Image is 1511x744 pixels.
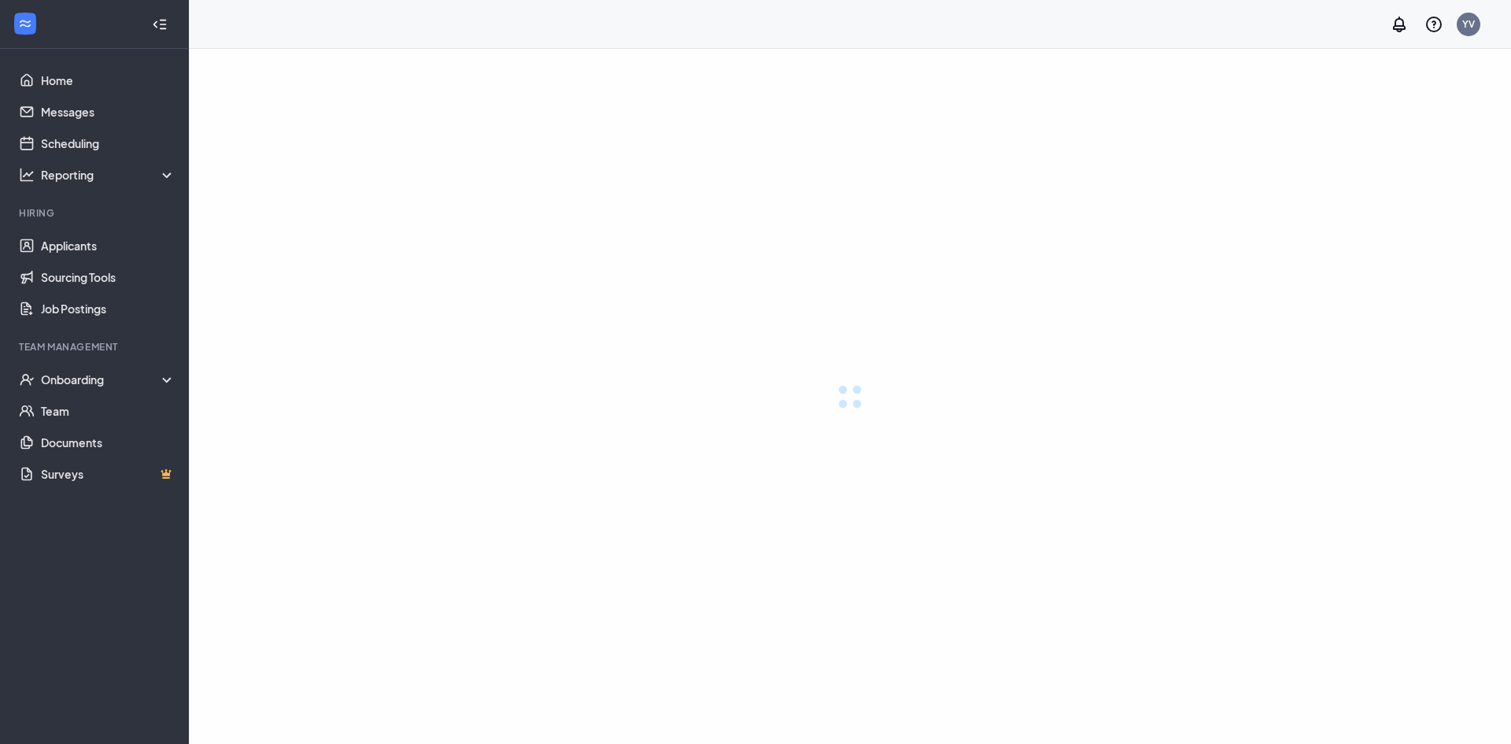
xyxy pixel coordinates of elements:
[41,261,175,293] a: Sourcing Tools
[1390,15,1409,34] svg: Notifications
[152,17,168,32] svg: Collapse
[41,230,175,261] a: Applicants
[19,206,172,220] div: Hiring
[1424,15,1443,34] svg: QuestionInfo
[41,65,175,96] a: Home
[41,128,175,159] a: Scheduling
[41,96,175,128] a: Messages
[17,16,33,31] svg: WorkstreamLogo
[41,293,175,324] a: Job Postings
[41,395,175,427] a: Team
[41,372,176,387] div: Onboarding
[41,427,175,458] a: Documents
[1462,17,1475,31] div: YV
[41,167,176,183] div: Reporting
[19,372,35,387] svg: UserCheck
[19,340,172,353] div: Team Management
[41,458,175,490] a: SurveysCrown
[19,167,35,183] svg: Analysis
